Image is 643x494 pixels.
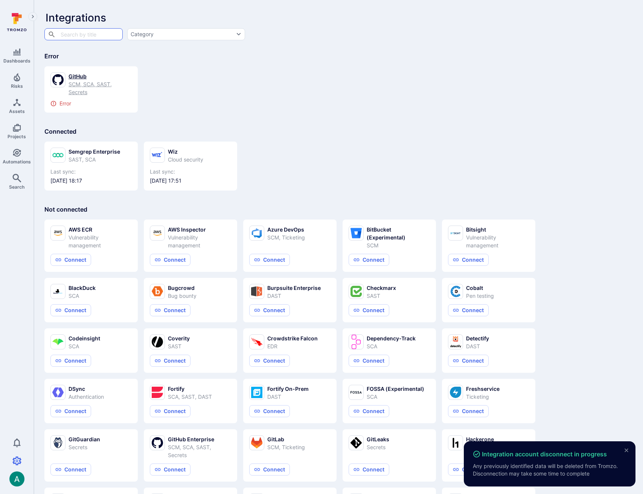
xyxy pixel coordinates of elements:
div: Bugcrowd [168,284,197,292]
div: Azure DevOps [267,226,305,233]
div: Semgrep Enterprise [69,148,120,156]
div: GitHub Enterprise [168,435,231,443]
button: Connect [448,254,489,266]
button: Connect [50,355,91,367]
span: Not connected [44,206,87,213]
a: GitHubSCM, SCA, SAST, SecretsError [50,72,132,107]
div: GitLeaks [367,435,389,443]
div: SCA, SAST, DAST [168,393,212,401]
button: Connect [349,304,389,316]
div: AWS ECR [69,226,132,233]
button: Connect [249,405,290,417]
div: Coverity [168,334,190,342]
div: Cobalt [466,284,494,292]
button: Connect [448,304,489,316]
div: DAST [267,393,309,401]
button: Connect [448,355,489,367]
div: SCA [69,342,100,350]
div: SCM, SCA, SAST, Secrets [69,80,132,96]
div: FOSSA (Experimental) [367,385,424,393]
div: SCA [367,342,416,350]
div: BitBucket (Experimental) [367,226,430,241]
button: Connect [349,464,389,476]
i: Expand navigation menu [30,14,35,20]
div: Secrets [69,443,100,451]
button: Connect [349,405,389,417]
div: GitHub [69,72,132,80]
a: WizCloud securityLast sync:[DATE] 17:51 [150,148,231,184]
span: Any previously identified data will be deleted from Tromzo. Disconnection may take some time to c... [473,462,626,477]
button: Connect [50,464,91,476]
span: Connected [44,128,76,135]
div: Error [50,101,132,107]
div: GitLab [267,435,305,443]
div: DAST [267,292,321,300]
div: SCA [367,393,424,401]
div: Authentication [69,393,104,401]
span: [DATE] 17:51 [150,177,231,184]
button: Connect [50,254,91,266]
div: Pen testing [466,292,494,300]
span: Automations [3,159,31,165]
div: Freshservice [466,385,500,393]
div: AWS Inspector [168,226,231,233]
button: Connect [448,464,489,476]
div: SCM, Ticketing [267,443,305,451]
input: Search by title [59,27,108,41]
span: Last sync: [50,168,132,175]
button: Connect [349,254,389,266]
div: Vulnerability management [168,233,231,249]
div: Crowdstrike Falcon [267,334,318,342]
span: Integration account disconnect in progress [473,450,607,458]
div: SCA [69,292,96,300]
button: Connect [50,405,91,417]
div: Arjan Dehar [9,471,24,486]
span: Last sync: [150,168,231,175]
div: Hackerone [466,435,495,443]
button: Expand navigation menu [28,12,37,21]
div: Bitsight [466,226,529,233]
button: Connect [150,304,190,316]
span: Search [9,184,24,190]
div: GitGuardian [69,435,100,443]
div: SCM, SCA, SAST, Secrets [168,443,231,459]
div: Vulnerability management [69,233,132,249]
span: Error [44,52,59,60]
button: Connect [150,405,190,417]
div: SCM [367,241,430,249]
div: BlackDuck [69,284,96,292]
div: Category [131,30,154,38]
span: Dashboards [3,58,30,64]
div: Wiz [168,148,203,156]
span: Assets [9,108,25,114]
button: Connect [249,464,290,476]
button: close [620,444,632,456]
button: Connect [150,355,190,367]
div: Vulnerability management [466,233,529,249]
div: Codeinsight [69,334,100,342]
span: [DATE] 18:17 [50,177,132,184]
div: SAST [168,342,190,350]
div: Checkmarx [367,284,396,292]
div: SCM, Ticketing [267,233,305,241]
a: Semgrep EnterpriseSAST, SCALast sync:[DATE] 18:17 [50,148,132,184]
button: Category [127,28,245,40]
div: SAST [367,292,396,300]
button: Connect [349,355,389,367]
div: SAST, SCA [69,156,120,163]
div: Fortify [168,385,212,393]
span: Risks [11,83,23,89]
span: Projects [8,134,26,139]
div: Secrets [367,443,389,451]
span: Integrations [46,11,106,24]
button: Connect [448,405,489,417]
div: Dependency-Track [367,334,416,342]
div: Detectify [466,334,489,342]
div: Fortify On-Prem [267,385,309,393]
button: Connect [50,304,91,316]
div: Burpsuite Enterprise [267,284,321,292]
div: Ticketing [466,393,500,401]
div: DSync [69,385,104,393]
img: ACg8ocLSa5mPYBaXNx3eFu_EmspyJX0laNWN7cXOFirfQ7srZveEpg=s96-c [9,471,24,486]
button: Connect [249,304,290,316]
